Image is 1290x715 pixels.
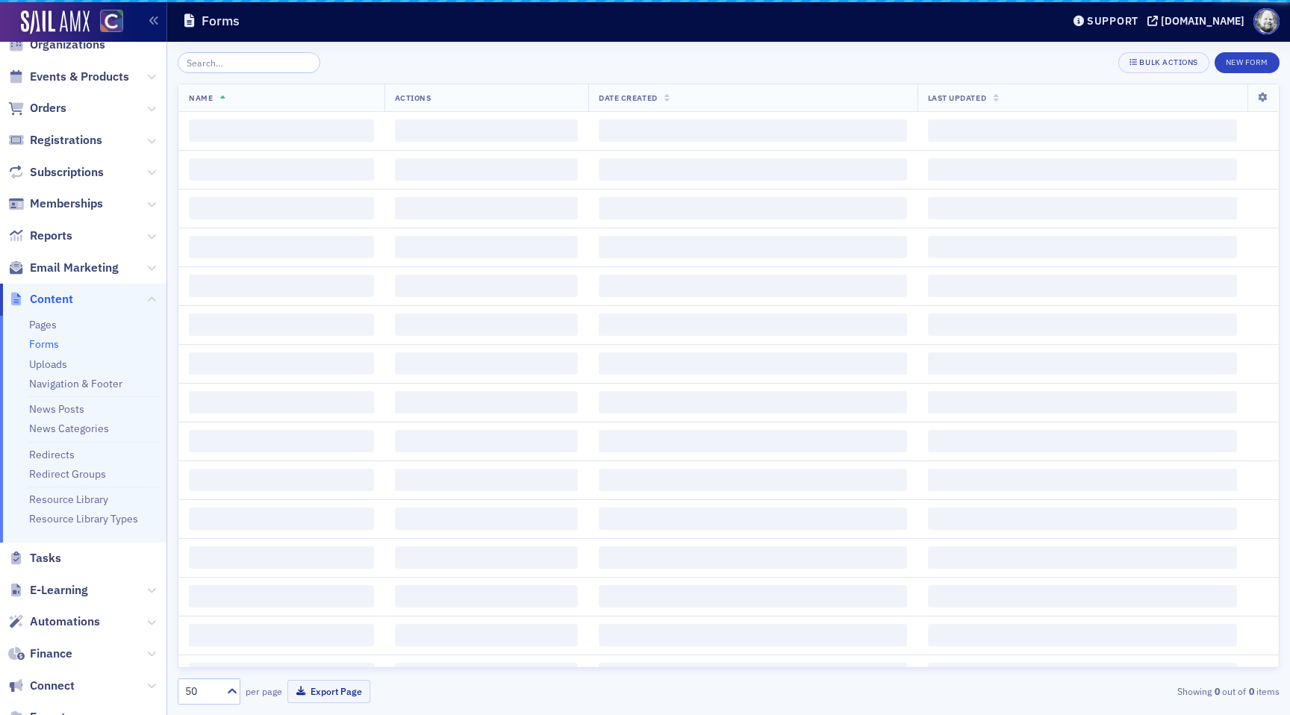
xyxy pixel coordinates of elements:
span: ‌ [599,119,906,142]
span: ‌ [395,585,579,608]
span: Name [189,93,213,103]
span: Memberships [30,196,103,212]
span: ‌ [189,508,374,530]
span: ‌ [599,158,906,181]
span: ‌ [189,391,374,413]
span: ‌ [395,313,579,336]
span: ‌ [599,352,906,375]
a: Navigation & Footer [29,377,122,390]
a: Subscriptions [8,164,104,181]
a: Registrations [8,132,102,149]
span: Profile [1253,8,1280,34]
span: ‌ [189,585,374,608]
a: Automations [8,613,100,630]
span: ‌ [599,469,906,491]
span: ‌ [599,313,906,336]
span: ‌ [395,352,579,375]
span: ‌ [395,663,579,685]
span: ‌ [189,236,374,258]
a: News Posts [29,402,84,416]
a: Organizations [8,37,105,53]
span: ‌ [395,508,579,530]
a: Resource Library [29,493,108,506]
span: ‌ [189,624,374,646]
span: ‌ [928,585,1237,608]
a: Reports [8,228,72,244]
span: Automations [30,613,100,630]
span: ‌ [189,430,374,452]
a: Finance [8,646,72,662]
a: New Form [1215,54,1280,68]
span: Email Marketing [30,260,119,276]
a: Connect [8,678,75,694]
span: ‌ [928,119,1237,142]
span: ‌ [928,624,1237,646]
span: ‌ [599,391,906,413]
span: ‌ [599,197,906,219]
span: ‌ [599,508,906,530]
span: ‌ [599,546,906,569]
a: Pages [29,318,57,331]
span: ‌ [189,275,374,297]
span: ‌ [599,430,906,452]
a: Redirect Groups [29,467,106,481]
span: ‌ [928,546,1237,569]
span: ‌ [928,275,1237,297]
a: Content [8,291,73,307]
span: ‌ [395,430,579,452]
a: Memberships [8,196,103,212]
button: New Form [1215,52,1280,73]
span: ‌ [599,275,906,297]
a: Email Marketing [8,260,119,276]
span: Tasks [30,550,61,566]
div: 50 [185,684,218,699]
span: Date Created [599,93,657,103]
span: ‌ [189,197,374,219]
button: Export Page [287,680,370,703]
span: E-Learning [30,582,88,599]
span: ‌ [189,663,374,685]
a: E-Learning [8,582,88,599]
img: SailAMX [100,10,123,33]
span: ‌ [395,469,579,491]
a: Tasks [8,550,61,566]
span: ‌ [928,197,1237,219]
span: Events & Products [30,69,129,85]
span: ‌ [395,236,579,258]
div: Bulk Actions [1139,58,1197,66]
span: ‌ [189,469,374,491]
span: Finance [30,646,72,662]
span: Actions [395,93,431,103]
span: ‌ [189,158,374,181]
span: Subscriptions [30,164,104,181]
button: [DOMAIN_NAME] [1147,16,1250,26]
strong: 0 [1246,684,1256,698]
strong: 0 [1212,684,1222,698]
span: ‌ [928,236,1237,258]
a: Events & Products [8,69,129,85]
span: Reports [30,228,72,244]
span: ‌ [395,275,579,297]
img: SailAMX [21,10,90,34]
span: ‌ [395,158,579,181]
span: ‌ [928,430,1237,452]
span: ‌ [395,546,579,569]
span: Connect [30,678,75,694]
span: ‌ [928,508,1237,530]
span: ‌ [928,313,1237,336]
span: ‌ [395,197,579,219]
div: Support [1087,14,1138,28]
span: ‌ [599,663,906,685]
span: ‌ [928,352,1237,375]
span: Orders [30,100,66,116]
span: Last Updated [928,93,986,103]
div: Showing out of items [923,684,1280,698]
span: ‌ [928,469,1237,491]
span: ‌ [189,119,374,142]
a: Orders [8,100,66,116]
span: Registrations [30,132,102,149]
a: News Categories [29,422,109,435]
a: Resource Library Types [29,512,138,525]
span: Organizations [30,37,105,53]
